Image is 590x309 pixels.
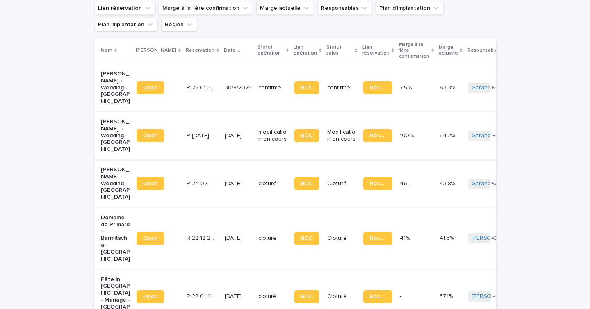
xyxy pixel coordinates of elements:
[472,84,516,91] a: Garance Oboeuf
[491,181,497,186] span: + 2
[370,181,386,186] span: Réservation
[363,81,392,94] a: Réservation
[327,84,356,91] p: confirmé
[370,294,386,300] span: Réservation
[317,2,372,15] button: Responsables
[492,294,497,299] span: + 1
[94,2,155,15] button: Lien réservation
[363,232,392,245] a: Réservation
[400,291,403,300] p: -
[327,180,356,187] p: Cloturé
[400,179,416,187] p: 46.5 %
[327,235,356,242] p: Cloturé
[101,118,130,153] p: [PERSON_NAME] - Wedding - [GEOGRAPHIC_DATA]
[472,293,516,300] a: [PERSON_NAME]
[225,180,252,187] p: [DATE]
[256,2,314,15] button: Marge actuelle
[472,180,516,187] a: Garance Oboeuf
[301,181,313,186] span: BDC
[258,129,287,143] p: modification en cours
[137,177,164,190] a: Open
[492,133,497,138] span: + 1
[301,85,313,91] span: BDC
[225,235,252,242] p: [DATE]
[187,291,217,300] p: R 22 01 1199
[491,236,497,241] span: + 2
[362,43,390,58] p: Lien réservation
[440,131,457,139] p: 54.2%
[400,131,415,139] p: 100 %
[258,235,287,242] p: cloturé
[301,294,313,300] span: BDC
[370,85,386,91] span: Réservation
[137,81,164,94] a: Open
[440,233,456,242] p: 41.5%
[159,2,253,15] button: Marge à la 1ère confirmation
[370,236,386,241] span: Réservation
[101,46,112,55] p: Nom
[294,232,319,245] a: BDC
[187,131,211,139] p: R 25 01 2071
[294,81,319,94] a: BDC
[472,235,516,242] a: [PERSON_NAME]
[101,214,130,263] p: Domaine de Primard - Barmitsvha - [GEOGRAPHIC_DATA]
[94,18,158,31] button: Plan implantation
[258,180,287,187] p: cloturé
[440,179,457,187] p: 43.8%
[224,46,236,55] p: Date
[187,83,217,91] p: R 25 01 3465
[101,70,130,105] p: [PERSON_NAME] - Wedding - [GEOGRAPHIC_DATA]
[137,290,164,303] a: Open
[376,2,444,15] button: Plan d'implantation
[400,233,412,242] p: 41 %
[399,40,429,61] p: Marge à la 1ère confirmation
[294,43,317,58] p: Lien opération
[294,129,319,142] a: BDC
[186,46,214,55] p: Reservation
[137,129,164,142] a: Open
[301,236,313,241] span: BDC
[294,290,319,303] a: BDC
[258,293,287,300] p: cloturé
[440,83,457,91] p: 63.3%
[301,133,313,139] span: BDC
[363,177,392,190] a: Réservation
[143,181,158,186] span: Open
[326,43,353,58] p: Statut sales
[161,18,197,31] button: Région
[370,133,386,139] span: Réservation
[294,177,319,190] a: BDC
[400,83,413,91] p: 7.5 %
[327,293,356,300] p: Cloturé
[225,132,252,139] p: [DATE]
[440,291,454,300] p: 37.1%
[137,232,164,245] a: Open
[136,46,176,55] p: [PERSON_NAME]
[467,46,501,55] p: Responsables
[225,84,252,91] p: 30/8/2025
[472,132,516,139] a: Garance Oboeuf
[327,129,356,143] p: Modification en cours
[143,294,158,300] span: Open
[258,84,287,91] p: confirmé
[187,179,217,187] p: R 24 02 2977
[143,133,158,139] span: Open
[439,43,458,58] p: Marge actuelle
[363,129,392,142] a: Réservation
[143,85,158,91] span: Open
[491,85,497,90] span: + 2
[187,233,217,242] p: R 22 12 2907
[101,166,130,201] p: [PERSON_NAME] - Wedding - [GEOGRAPHIC_DATA]
[363,290,392,303] a: Réservation
[225,293,252,300] p: [DATE]
[143,236,158,241] span: Open
[257,43,284,58] p: Statut opération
